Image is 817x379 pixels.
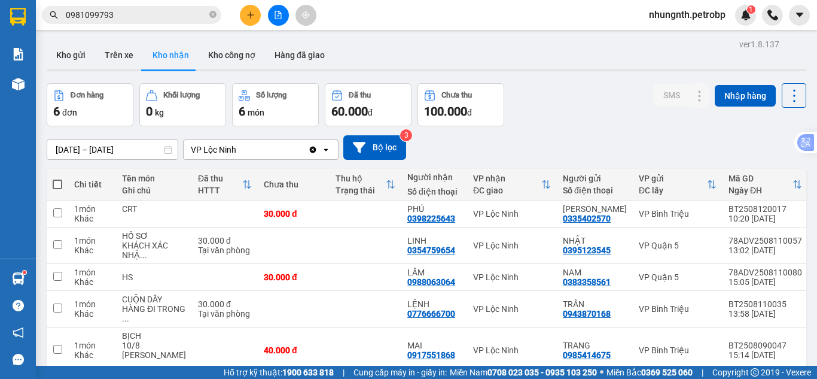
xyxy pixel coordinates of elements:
button: SMS [654,84,690,106]
div: PHÚ [407,204,461,214]
div: Đơn hàng [71,91,103,99]
div: Khác [74,214,110,223]
button: Hàng đã giao [265,41,334,69]
button: Đơn hàng6đơn [47,83,133,126]
div: Khác [74,277,110,287]
div: ĐC giao [473,186,541,195]
span: aim [301,11,310,19]
span: plus [246,11,255,19]
strong: 0708 023 035 - 0935 103 250 [487,368,597,377]
sup: 1 [23,271,26,274]
div: 15:05 [DATE] [728,277,802,287]
span: Miền Bắc [606,366,693,379]
th: Toggle SortBy [467,169,557,201]
div: VP Lộc Ninh [473,272,551,282]
div: Ngày ĐH [728,186,792,195]
button: Kho công nợ [199,41,265,69]
div: Số điện thoại [407,187,461,196]
div: Trạng thái [336,186,386,195]
div: BT2508120017 [728,204,802,214]
div: BT2508090047 [728,341,802,350]
img: warehouse-icon [12,78,25,90]
div: 0943870168 [563,309,611,319]
span: kg [155,108,164,117]
div: Số điện thoại [563,186,627,195]
svg: Clear value [308,145,318,154]
div: NHẬT [563,236,627,245]
div: Khác [74,245,110,255]
button: Bộ lọc [343,135,406,160]
div: Mã GD [728,174,792,183]
button: Trên xe [95,41,143,69]
div: Chưa thu [264,180,324,189]
div: 1 món [74,341,110,350]
span: 60.000 [331,104,368,119]
div: 0776666700 [407,309,455,319]
span: message [13,354,24,365]
div: 40.000 đ [264,345,324,355]
span: notification [13,327,24,338]
div: Tại văn phòng [198,309,252,319]
span: nhungnth.petrobp [639,7,735,22]
div: Người nhận [407,172,461,182]
span: | [343,366,345,379]
div: 30.000 đ [198,299,252,309]
div: VP Lộc Ninh [473,304,551,314]
input: Selected VP Lộc Ninh. [237,144,239,156]
div: 30.000 đ [264,209,324,219]
img: icon-new-feature [740,10,751,20]
button: caret-down [789,5,810,26]
button: Đã thu60.000đ [325,83,411,126]
span: question-circle [13,300,24,311]
div: CRT [122,204,186,214]
span: đ [368,108,373,117]
div: HÀNG ĐI TRONG NGÀY [122,304,186,323]
button: plus [240,5,261,26]
img: phone-icon [767,10,778,20]
div: DUY TÂN [563,204,627,214]
span: copyright [751,368,759,377]
button: Kho nhận [143,41,199,69]
div: 78ADV2508110057 [728,236,802,245]
button: Kho gửi [47,41,95,69]
input: Select a date range. [47,140,178,159]
th: Toggle SortBy [723,169,808,201]
div: TRANG [563,341,627,350]
span: Cung cấp máy in - giấy in: [353,366,447,379]
sup: 1 [747,5,755,14]
div: VP Lộc Ninh [473,345,551,355]
div: BT2508110035 [728,299,802,309]
div: VP Bình Triệu [639,345,717,355]
img: warehouse-icon [12,272,25,285]
div: Thu hộ [336,174,386,183]
div: 30.000 đ [264,272,324,282]
div: 0988063064 [407,277,455,287]
div: 1 món [74,204,110,214]
div: 0398225643 [407,214,455,223]
span: ... [140,250,147,260]
strong: 1900 633 818 [282,368,334,377]
div: Chưa thu [441,91,472,99]
div: 0383358561 [563,277,611,287]
div: TRÂN [563,299,627,309]
div: HỒ SƠ [122,231,186,241]
div: CUỘN DÂY [122,295,186,304]
th: Toggle SortBy [192,169,258,201]
div: 0335402570 [563,214,611,223]
div: 78ADV2508110080 [728,268,802,277]
div: LINH [407,236,461,245]
div: Số lượng [256,91,286,99]
span: | [702,366,703,379]
div: VP Lộc Ninh [473,209,551,219]
button: Số lượng6món [232,83,319,126]
div: VP Lộc Ninh [191,144,236,156]
span: 6 [239,104,245,119]
div: 13:02 [DATE] [728,245,802,255]
button: file-add [268,5,289,26]
div: Tại văn phòng [198,245,252,255]
div: Tên món [122,174,186,183]
div: 1 món [74,268,110,277]
span: đ [467,108,472,117]
div: 1 món [74,236,110,245]
div: Ghi chú [122,186,186,195]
